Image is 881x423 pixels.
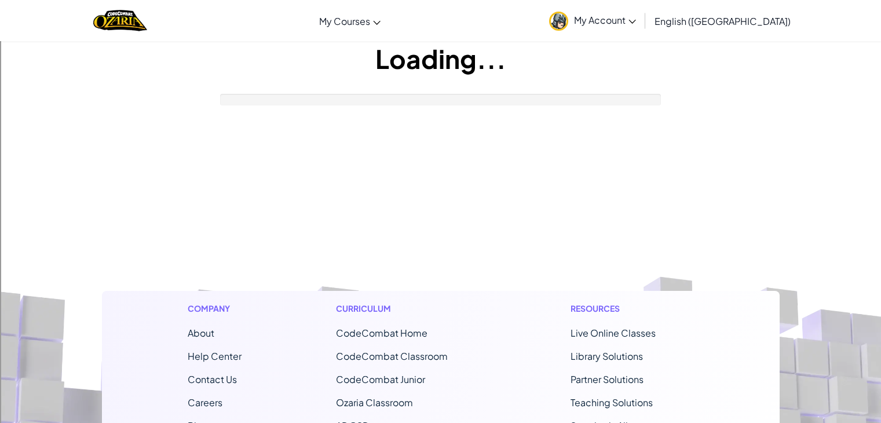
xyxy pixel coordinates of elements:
[655,15,791,27] span: English ([GEOGRAPHIC_DATA])
[93,9,147,32] img: Home
[93,9,147,32] a: Ozaria by CodeCombat logo
[543,2,642,39] a: My Account
[319,15,370,27] span: My Courses
[649,5,796,37] a: English ([GEOGRAPHIC_DATA])
[549,12,568,31] img: avatar
[313,5,386,37] a: My Courses
[574,14,636,26] span: My Account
